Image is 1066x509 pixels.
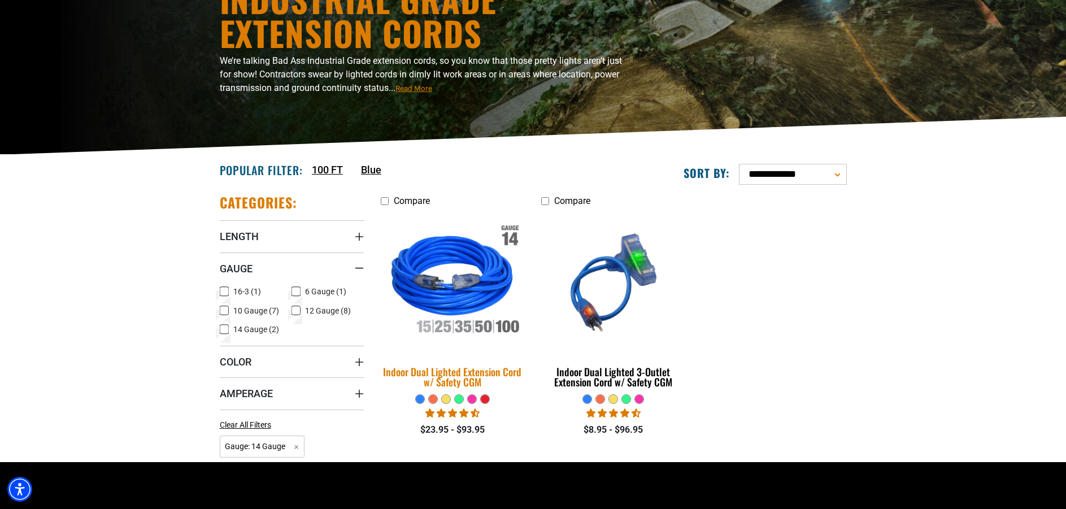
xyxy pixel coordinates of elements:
[541,423,685,437] div: $8.95 - $96.95
[586,408,641,419] span: 4.33 stars
[541,367,685,387] div: Indoor Dual Lighted 3-Outlet Extension Cord w/ Safety CGM
[220,253,364,284] summary: Gauge
[312,162,343,177] a: 100 FT
[305,307,351,315] span: 12 Gauge (8)
[395,84,432,93] span: Read More
[684,166,730,180] label: Sort by:
[373,210,532,355] img: Indoor Dual Lighted Extension Cord w/ Safety CGM
[305,288,346,295] span: 6 Gauge (1)
[542,217,685,347] img: blue
[220,54,632,95] p: We’re talking Bad Ass Industrial Grade extension cords, so you know that those pretty lights aren...
[220,377,364,409] summary: Amperage
[394,195,430,206] span: Compare
[220,163,303,177] h2: Popular Filter:
[220,262,253,275] span: Gauge
[220,230,259,243] span: Length
[233,307,279,315] span: 10 Gauge (7)
[233,288,261,295] span: 16-3 (1)
[541,212,685,394] a: blue Indoor Dual Lighted 3-Outlet Extension Cord w/ Safety CGM
[7,477,32,502] div: Accessibility Menu
[425,408,480,419] span: 4.40 stars
[554,195,590,206] span: Compare
[220,441,305,451] a: Gauge: 14 Gauge
[220,419,276,431] a: Clear All Filters
[381,367,525,387] div: Indoor Dual Lighted Extension Cord w/ Safety CGM
[220,387,273,400] span: Amperage
[220,436,305,458] span: Gauge: 14 Gauge
[220,346,364,377] summary: Color
[220,220,364,252] summary: Length
[233,325,279,333] span: 14 Gauge (2)
[220,194,298,211] h2: Categories:
[361,162,381,177] a: Blue
[381,212,525,394] a: Indoor Dual Lighted Extension Cord w/ Safety CGM Indoor Dual Lighted Extension Cord w/ Safety CGM
[220,355,251,368] span: Color
[220,420,271,429] span: Clear All Filters
[381,423,525,437] div: $23.95 - $93.95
